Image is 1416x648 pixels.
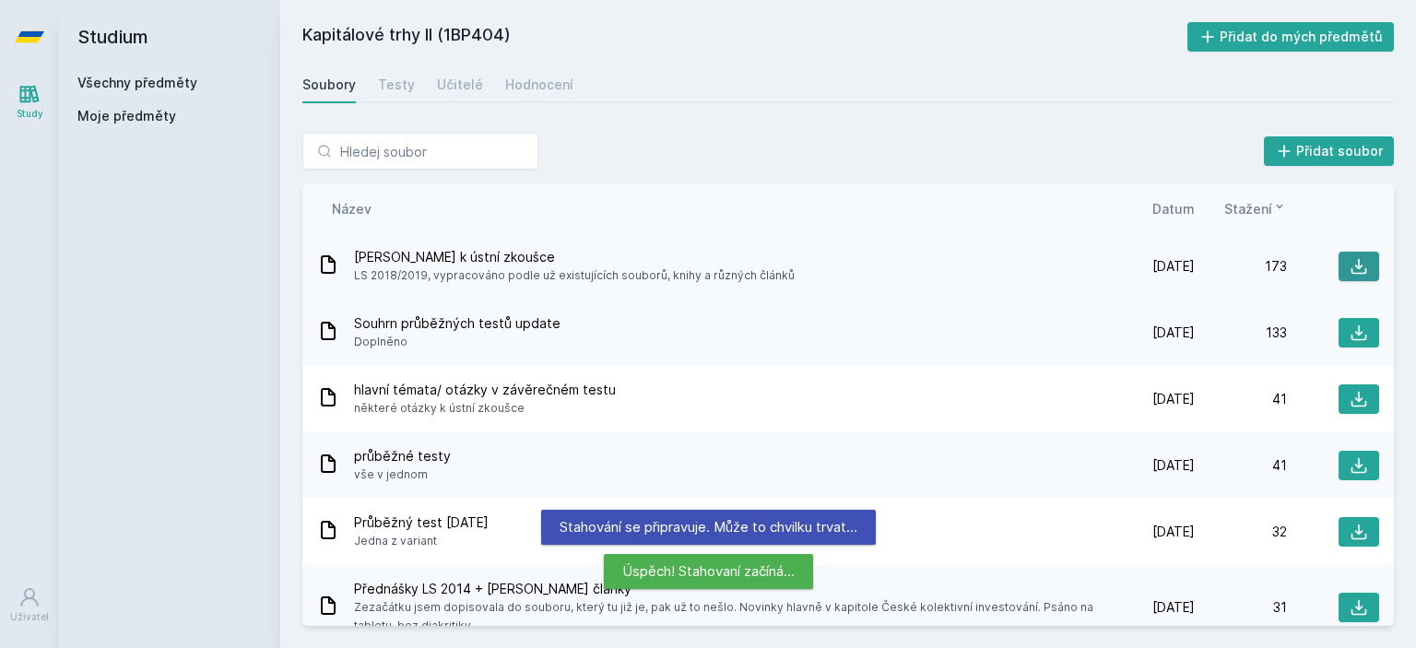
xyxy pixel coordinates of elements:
a: Uživatel [4,577,55,633]
span: Doplněno [354,333,560,351]
a: Hodnocení [505,66,573,103]
div: Úspěch! Stahovaní začíná… [604,554,813,589]
span: [DATE] [1152,598,1195,617]
button: Přidat soubor [1264,136,1395,166]
span: hlavní témata/ otázky v závěrečném testu [354,381,616,399]
button: Přidat do mých předmětů [1187,22,1395,52]
div: 31 [1195,598,1287,617]
span: Moje předměty [77,107,176,125]
button: Stažení [1224,199,1287,218]
span: průběžné testy [354,447,451,465]
div: 41 [1195,456,1287,475]
div: Soubory [302,76,356,94]
span: [PERSON_NAME] k ústní zkoušce [354,248,795,266]
span: [DATE] [1152,257,1195,276]
div: Study [17,107,43,121]
span: [DATE] [1152,324,1195,342]
span: některé otázky k ústní zkoušce [354,399,616,418]
span: Jedna z variant [354,532,489,550]
span: vše v jednom [354,465,451,484]
div: 173 [1195,257,1287,276]
span: Zezačátku jsem dopisovala do souboru, který tu již je, pak už to nešlo. Novinky hlavně v kapitole... [354,598,1095,635]
a: Soubory [302,66,356,103]
div: Hodnocení [505,76,573,94]
a: Testy [378,66,415,103]
button: Datum [1152,199,1195,218]
span: Stažení [1224,199,1272,218]
div: Učitelé [437,76,483,94]
div: 32 [1195,523,1287,541]
input: Hledej soubor [302,133,538,170]
button: Název [332,199,372,218]
span: Přednášky LS 2014 + [PERSON_NAME] články [354,580,1095,598]
div: Testy [378,76,415,94]
span: [DATE] [1152,456,1195,475]
div: 133 [1195,324,1287,342]
span: Souhrn průběžných testů update [354,314,560,333]
span: LS 2018/2019, vypracováno podle už existujících souborů, knihy a různých článků [354,266,795,285]
a: Všechny předměty [77,75,197,90]
span: Průběžný test [DATE] [354,513,489,532]
span: [DATE] [1152,523,1195,541]
a: Učitelé [437,66,483,103]
span: [DATE] [1152,390,1195,408]
div: Stahování se připravuje. Může to chvilku trvat… [541,510,876,545]
a: Study [4,74,55,130]
h2: Kapitálové trhy II (1BP404) [302,22,1187,52]
div: 41 [1195,390,1287,408]
div: Uživatel [10,610,49,624]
